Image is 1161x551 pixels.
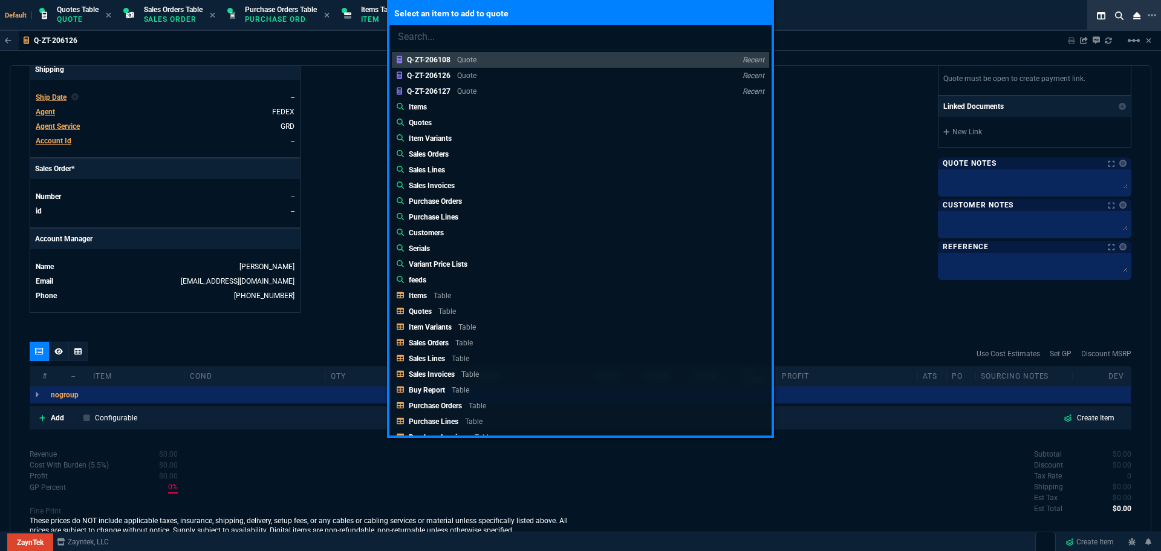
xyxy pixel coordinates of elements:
p: Table [455,339,473,347]
p: Purchase Orders [409,196,462,207]
p: Items [409,292,427,300]
p: Serials [409,243,430,254]
p: Purchase Lines [409,417,458,426]
p: Table [475,433,492,442]
p: Table [438,307,456,316]
p: Variant Price Lists [409,259,467,270]
p: Purchase Orders [409,402,462,410]
p: Quotes [409,307,432,316]
a: Create Item [1061,533,1119,551]
p: Table [452,386,469,394]
p: Purchase Lines [409,212,458,223]
p: Table [452,354,469,363]
p: Customers [409,227,444,238]
p: Quote [457,56,476,64]
p: Recent [743,86,764,96]
p: Q-ZT-206108 [407,56,450,64]
p: Sales Orders [409,339,449,347]
p: feeds [409,275,426,285]
p: Recent [743,55,764,65]
p: Sales Lines [409,354,445,363]
p: Table [434,292,451,300]
input: Search... [389,25,772,49]
p: Item Variants [409,133,452,144]
p: Table [458,323,476,331]
p: Purchase Invoices [409,433,468,442]
p: Table [469,402,486,410]
p: Buy Report [409,386,445,394]
p: Table [461,370,479,379]
p: Q-ZT-206126 [407,71,450,80]
p: Sales Invoices [409,370,455,379]
p: Select an item to add to quote [389,2,772,25]
p: Quote [457,71,476,80]
p: Sales Lines [409,165,445,175]
p: Sales Invoices [409,180,455,191]
p: Q-ZT-206127 [407,87,450,96]
p: Item Variants [409,323,452,331]
p: Recent [743,71,764,80]
p: Sales Orders [409,149,449,160]
p: Table [465,417,483,426]
p: Quote [457,87,476,96]
a: msbcCompanyName [53,536,112,547]
p: Quotes [409,117,432,128]
p: Items [409,102,427,112]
